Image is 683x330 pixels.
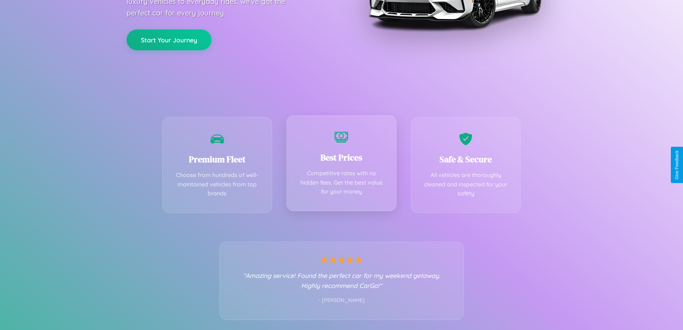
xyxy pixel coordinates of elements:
button: Start Your Journey [127,29,212,50]
p: Choose from hundreds of well-maintained vehicles from top brands [174,171,261,198]
p: "Amazing service! Found the perfect car for my weekend getaway. Highly recommend CarGo!" [234,270,449,291]
p: All vehicles are thoroughly cleaned and inspected for your safety [422,171,510,198]
h3: Safe & Secure [422,153,510,165]
h3: Best Prices [298,152,385,163]
h3: Premium Fleet [174,153,261,165]
p: - [PERSON_NAME] [234,296,449,305]
p: Competitive rates with no hidden fees. Get the best value for your money [298,169,385,196]
div: Give Feedback [674,150,679,180]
